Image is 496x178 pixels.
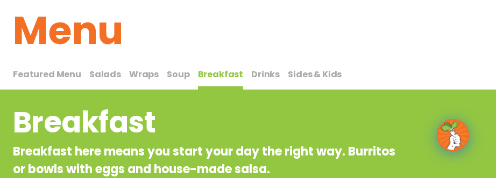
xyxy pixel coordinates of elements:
[129,68,159,80] span: Wraps
[167,68,189,80] span: Soup
[438,120,468,150] img: wpChatIcon
[13,143,396,178] p: Breakfast here means you start your day the right way. Burritos or bowls with eggs and house-made...
[13,2,483,60] h1: Menu
[13,101,396,144] h2: Breakfast
[198,68,244,80] span: Breakfast
[13,64,483,90] div: Tabbed content
[288,68,342,80] span: Sides & Kids
[251,68,280,80] span: Drinks
[13,68,81,80] span: Featured Menu
[89,68,121,80] span: Salads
